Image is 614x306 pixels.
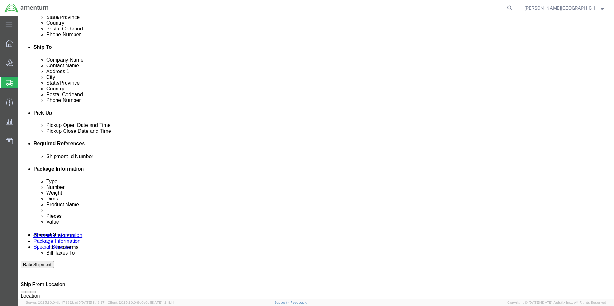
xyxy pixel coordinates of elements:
button: [PERSON_NAME][GEOGRAPHIC_DATA] [524,4,605,12]
span: Server: 2025.20.0-db47332bad5 [26,301,105,304]
span: [DATE] 11:13:37 [81,301,105,304]
span: Copyright © [DATE]-[DATE] Agistix Inc., All Rights Reserved [507,300,606,305]
span: [DATE] 12:11:14 [151,301,174,304]
a: Support [274,301,290,304]
a: Feedback [290,301,307,304]
span: Client: 2025.20.0-8c6e0cf [108,301,174,304]
span: ROMAN TRUJILLO [524,4,595,12]
iframe: FS Legacy Container [18,16,614,299]
img: logo [4,3,49,13]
